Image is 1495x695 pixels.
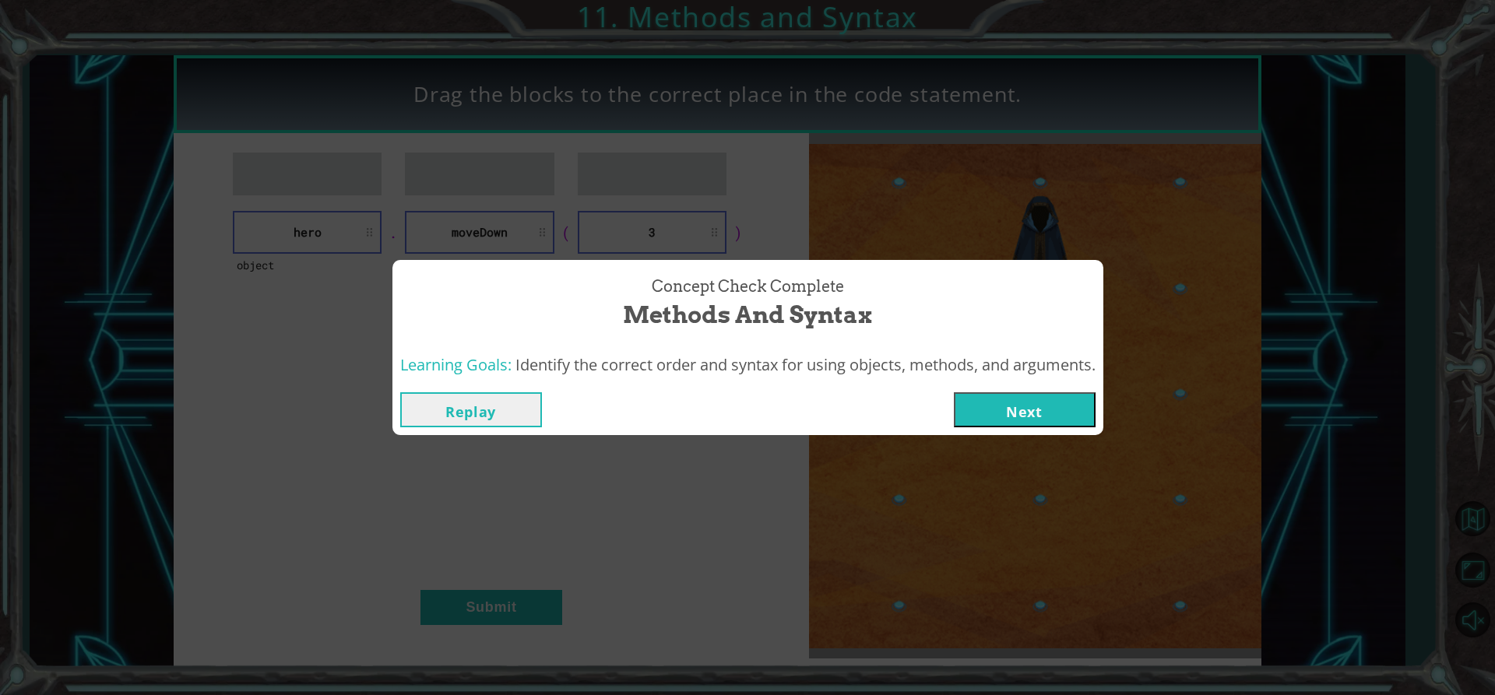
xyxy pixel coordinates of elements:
[515,354,1096,375] span: Identify the correct order and syntax for using objects, methods, and arguments.
[623,298,872,332] span: Methods and Syntax
[400,392,542,427] button: Replay
[954,392,1096,427] button: Next
[400,354,512,375] span: Learning Goals:
[652,276,844,298] span: Concept Check Complete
